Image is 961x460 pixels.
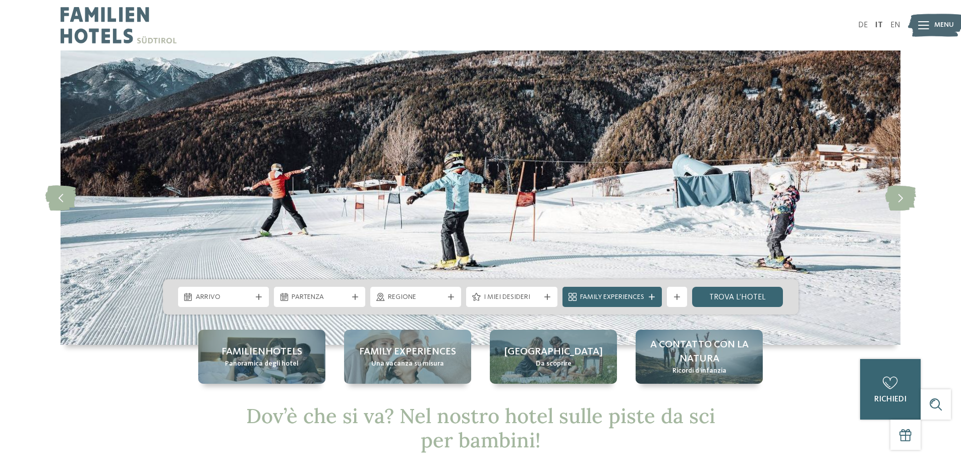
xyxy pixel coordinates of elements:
span: [GEOGRAPHIC_DATA] [504,345,603,359]
a: Hotel sulle piste da sci per bambini: divertimento senza confini Familienhotels Panoramica degli ... [198,330,325,384]
a: trova l’hotel [692,287,783,307]
a: IT [875,21,883,29]
span: Menu [934,20,954,30]
a: Hotel sulle piste da sci per bambini: divertimento senza confini Family experiences Una vacanza s... [344,330,471,384]
span: Da scoprire [536,359,572,369]
span: Arrivo [196,292,252,302]
span: Partenza [292,292,348,302]
span: Familienhotels [221,345,302,359]
a: EN [890,21,900,29]
span: Dov’è che si va? Nel nostro hotel sulle piste da sci per bambini! [246,403,715,453]
span: Panoramica degli hotel [225,359,299,369]
a: DE [858,21,868,29]
span: A contatto con la natura [646,338,753,366]
span: I miei desideri [484,292,540,302]
span: Ricordi d’infanzia [672,366,726,376]
span: Family Experiences [580,292,644,302]
span: Family experiences [359,345,456,359]
a: Hotel sulle piste da sci per bambini: divertimento senza confini A contatto con la natura Ricordi... [636,330,763,384]
span: Una vacanza su misura [371,359,444,369]
a: richiedi [860,359,921,420]
span: Regione [388,292,444,302]
a: Hotel sulle piste da sci per bambini: divertimento senza confini [GEOGRAPHIC_DATA] Da scoprire [490,330,617,384]
img: Hotel sulle piste da sci per bambini: divertimento senza confini [61,50,900,345]
span: richiedi [874,395,907,403]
